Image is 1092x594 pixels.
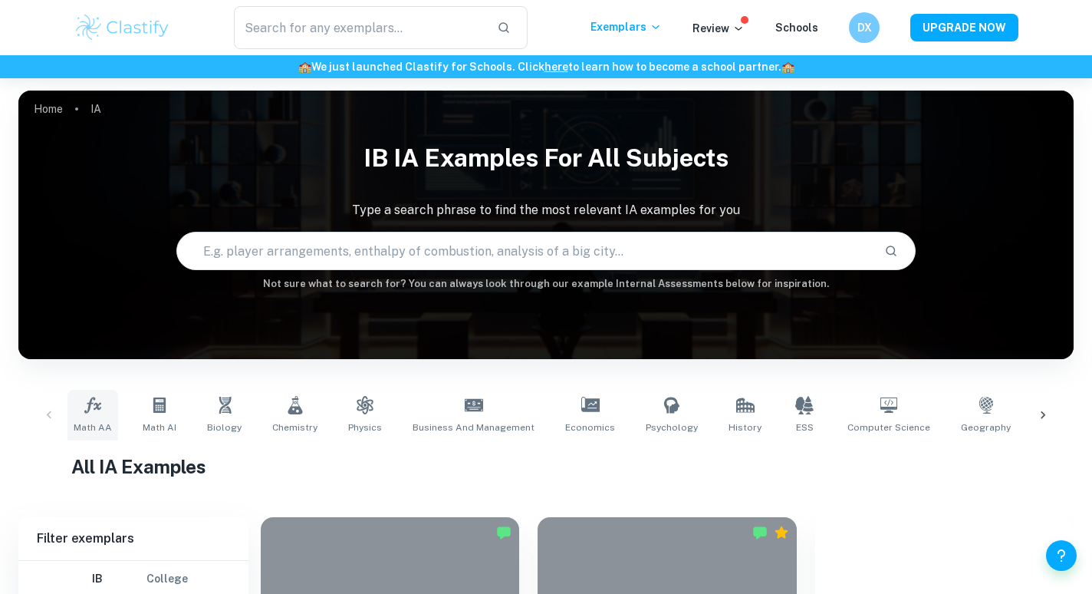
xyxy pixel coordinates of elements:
a: Schools [775,21,818,34]
span: Economics [565,421,615,434]
p: Type a search phrase to find the most relevant IA examples for you [18,201,1074,219]
button: Help and Feedback [1046,540,1077,571]
input: Search for any exemplars... [234,6,485,49]
p: Exemplars [590,18,662,35]
h6: Filter exemplars [18,517,248,560]
h1: IB IA examples for all subjects [18,134,1074,183]
span: Math AI [143,421,176,434]
span: Psychology [646,421,698,434]
h1: All IA Examples [71,453,1021,480]
img: Clastify logo [74,12,171,43]
span: 🏫 [781,61,794,73]
p: IA [90,101,101,117]
button: DX [849,12,880,43]
img: Marked [752,525,768,540]
span: Business and Management [413,421,534,434]
a: Home [34,98,63,120]
p: Review [692,20,745,37]
span: Math AA [74,421,112,434]
span: Computer Science [847,421,930,434]
span: ESS [796,421,814,434]
input: E.g. player arrangements, enthalpy of combustion, analysis of a big city... [177,229,871,272]
span: History [729,421,761,434]
span: Biology [207,421,242,434]
span: 🏫 [298,61,311,73]
button: UPGRADE NOW [910,14,1018,41]
a: here [544,61,568,73]
button: Search [878,238,904,264]
img: Marked [496,525,511,540]
span: Chemistry [272,421,317,434]
h6: DX [856,19,873,36]
span: Geography [961,421,1011,434]
h6: We just launched Clastify for Schools. Click to learn how to become a school partner. [3,58,1089,75]
div: Premium [774,525,789,540]
span: Physics [348,421,382,434]
h6: Not sure what to search for? You can always look through our example Internal Assessments below f... [18,276,1074,292]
